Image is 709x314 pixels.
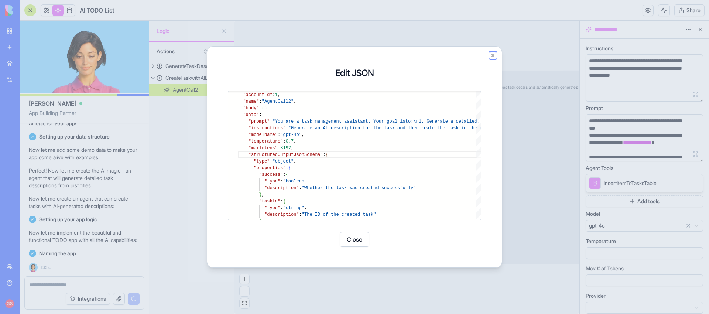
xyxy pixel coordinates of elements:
[249,119,270,124] span: "prompt"
[304,205,307,211] span: ,
[302,212,376,217] span: "The ID of the created task"
[249,126,286,131] span: "instructions"
[259,99,262,104] span: :
[294,99,296,104] span: ,
[302,132,304,137] span: ,
[270,159,272,164] span: :
[286,139,294,144] span: 0.7
[262,112,264,117] span: {
[288,126,419,131] span: "Generate an AI description for the task and then
[254,165,285,171] span: "properties"
[278,92,280,98] span: ,
[299,185,302,191] span: :
[273,92,275,98] span: :
[283,139,285,144] span: :
[273,159,294,164] span: "object"
[259,172,283,177] span: "success"
[280,205,283,211] span: :
[286,126,288,131] span: :
[254,159,270,164] span: "type"
[262,99,294,104] span: "AgentCall2"
[228,67,481,79] h3: Edit JSON
[264,212,299,217] span: "description"
[286,165,288,171] span: :
[323,152,325,157] span: :
[264,205,280,211] span: "type"
[291,146,294,151] span: ,
[264,185,299,191] span: "description"
[283,172,285,177] span: :
[286,172,288,177] span: {
[278,132,280,137] span: :
[283,179,307,184] span: "boolean"
[259,106,262,111] span: :
[264,179,280,184] span: "type"
[307,179,309,184] span: ,
[249,132,278,137] span: "modelName"
[280,199,283,204] span: :
[340,232,369,247] button: Close
[249,146,278,151] span: "maxTokens"
[270,119,272,124] span: :
[294,139,296,144] span: ,
[326,152,328,157] span: {
[249,139,283,144] span: "temperature"
[243,92,272,98] span: "accountId"
[302,185,416,191] span: "Whether the task was created successfully"
[288,165,291,171] span: {
[264,106,267,111] span: }
[249,152,323,157] span: "structuredOutputJsonSchema"
[262,106,264,111] span: {
[299,212,302,217] span: :
[259,112,262,117] span: :
[243,106,259,111] span: "body"
[259,199,281,204] span: "taskId"
[273,119,405,124] span: "You are a task management assistant. Your goal is
[259,192,262,197] span: }
[405,119,536,124] span: to:\n1. Generate a detailed, actionable descripti
[243,99,259,104] span: "name"
[280,179,283,184] span: :
[267,106,270,111] span: ,
[280,146,291,151] span: 8192
[283,205,304,211] span: "string"
[419,126,552,131] span: create the task in the database with all the provi
[259,219,262,224] span: }
[280,132,302,137] span: "gpt-4o"
[283,199,285,204] span: {
[294,159,296,164] span: ,
[262,192,264,197] span: ,
[278,146,280,151] span: :
[275,92,278,98] span: 1
[243,112,259,117] span: "data"
[262,219,264,224] span: ,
